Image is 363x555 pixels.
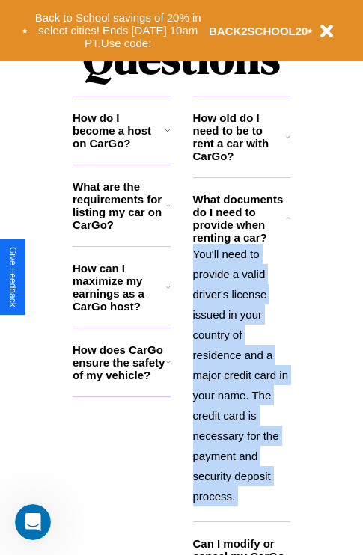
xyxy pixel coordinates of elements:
button: Back to School savings of 20% in select cities! Ends [DATE] 10am PT.Use code: [28,7,209,54]
p: You'll need to provide a valid driver's license issued in your country of residence and a major c... [193,244,291,506]
iframe: Intercom live chat [15,504,51,540]
h3: How does CarGo ensure the safety of my vehicle? [73,343,166,381]
h3: How do I become a host on CarGo? [73,111,165,150]
h3: How can I maximize my earnings as a CarGo host? [73,262,166,313]
h3: What documents do I need to provide when renting a car? [193,193,287,244]
div: Give Feedback [7,247,18,307]
b: BACK2SCHOOL20 [209,25,308,37]
h3: How old do I need to be to rent a car with CarGo? [193,111,287,162]
h3: What are the requirements for listing my car on CarGo? [73,180,166,231]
